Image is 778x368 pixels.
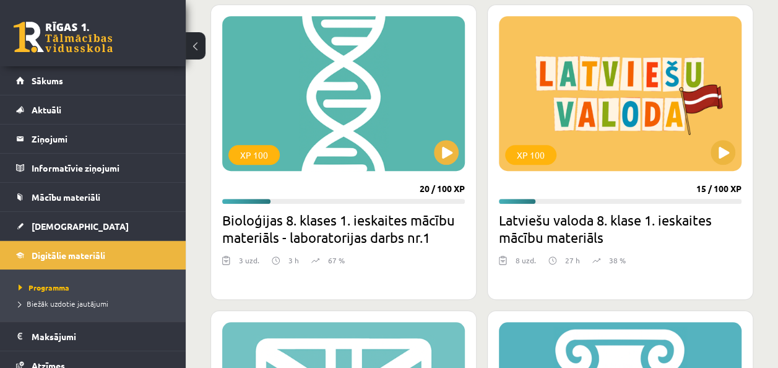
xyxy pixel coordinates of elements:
[16,66,170,95] a: Sākums
[239,255,259,273] div: 3 uzd.
[19,282,173,293] a: Programma
[499,211,741,246] h2: Latviešu valoda 8. klase 1. ieskaites mācību materiāls
[516,255,536,273] div: 8 uzd.
[32,104,61,115] span: Aktuāli
[19,299,108,309] span: Biežāk uzdotie jautājumi
[16,322,170,351] a: Maksājumi
[32,75,63,86] span: Sākums
[222,211,465,246] h2: Bioloģijas 8. klases 1. ieskaites mācību materiāls - laboratorijas darbs nr.1
[16,241,170,269] a: Digitālie materiāli
[32,125,170,153] legend: Ziņojumi
[16,154,170,182] a: Informatīvie ziņojumi
[16,95,170,124] a: Aktuāli
[32,322,170,351] legend: Maksājumi
[14,22,113,53] a: Rīgas 1. Tālmācības vidusskola
[16,212,170,240] a: [DEMOGRAPHIC_DATA]
[328,255,345,266] p: 67 %
[32,154,170,182] legend: Informatīvie ziņojumi
[609,255,626,266] p: 38 %
[228,145,280,165] div: XP 100
[16,125,170,153] a: Ziņojumi
[32,191,100,203] span: Mācību materiāli
[32,250,105,261] span: Digitālie materiāli
[16,183,170,211] a: Mācību materiāli
[565,255,580,266] p: 27 h
[19,298,173,309] a: Biežāk uzdotie jautājumi
[505,145,556,165] div: XP 100
[19,283,69,292] span: Programma
[32,221,129,232] span: [DEMOGRAPHIC_DATA]
[288,255,299,266] p: 3 h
